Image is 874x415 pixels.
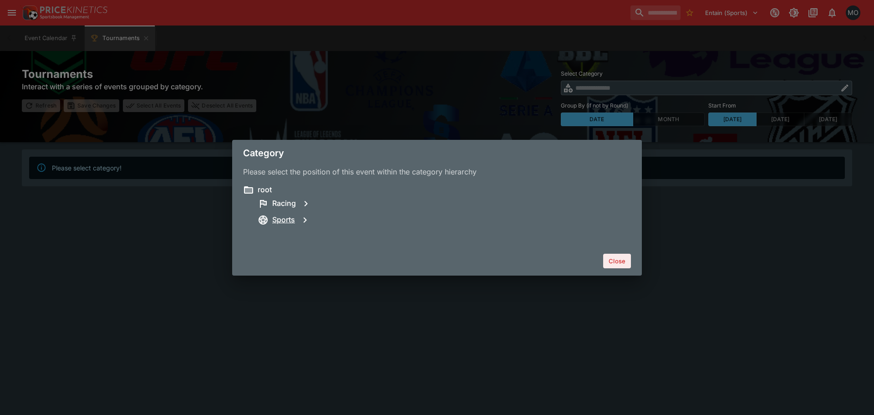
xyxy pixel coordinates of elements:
[243,166,631,177] p: Please select the position of this event within the category hierarchy
[603,254,631,268] button: Close
[272,215,295,225] h6: Sports
[232,140,642,166] div: Category
[272,199,296,208] h6: Racing
[258,185,272,195] h6: root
